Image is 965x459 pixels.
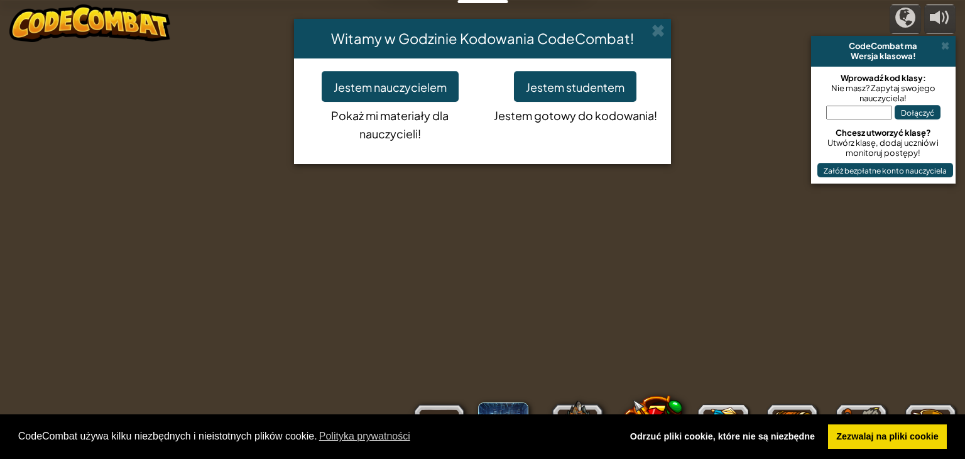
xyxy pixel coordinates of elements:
[317,427,412,446] a: dowiedz się więcej o plikach cookie
[18,431,317,441] font: CodeCombat używa kilku niezbędnych i nieistotnych plików cookie.
[526,80,624,94] font: Jestem studentem
[828,424,947,450] a: zezwól na pliki cookie
[331,30,634,47] font: Witamy w Godzinie Kodowania CodeCombat!
[494,108,657,123] font: Jestem gotowy do kodowania!
[322,71,459,102] button: Jestem nauczycielem
[334,80,447,94] font: Jestem nauczycielem
[630,431,815,441] font: Odrzuć pliki cookie, które nie są niezbędne
[331,108,449,141] font: Pokaż mi materiały dla nauczycieli!
[319,431,410,441] font: Polityka prywatności
[514,71,636,102] button: Jestem studentem
[621,424,823,450] a: odrzuć pliki cookie
[836,431,938,441] font: Zezwalaj na pliki cookie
